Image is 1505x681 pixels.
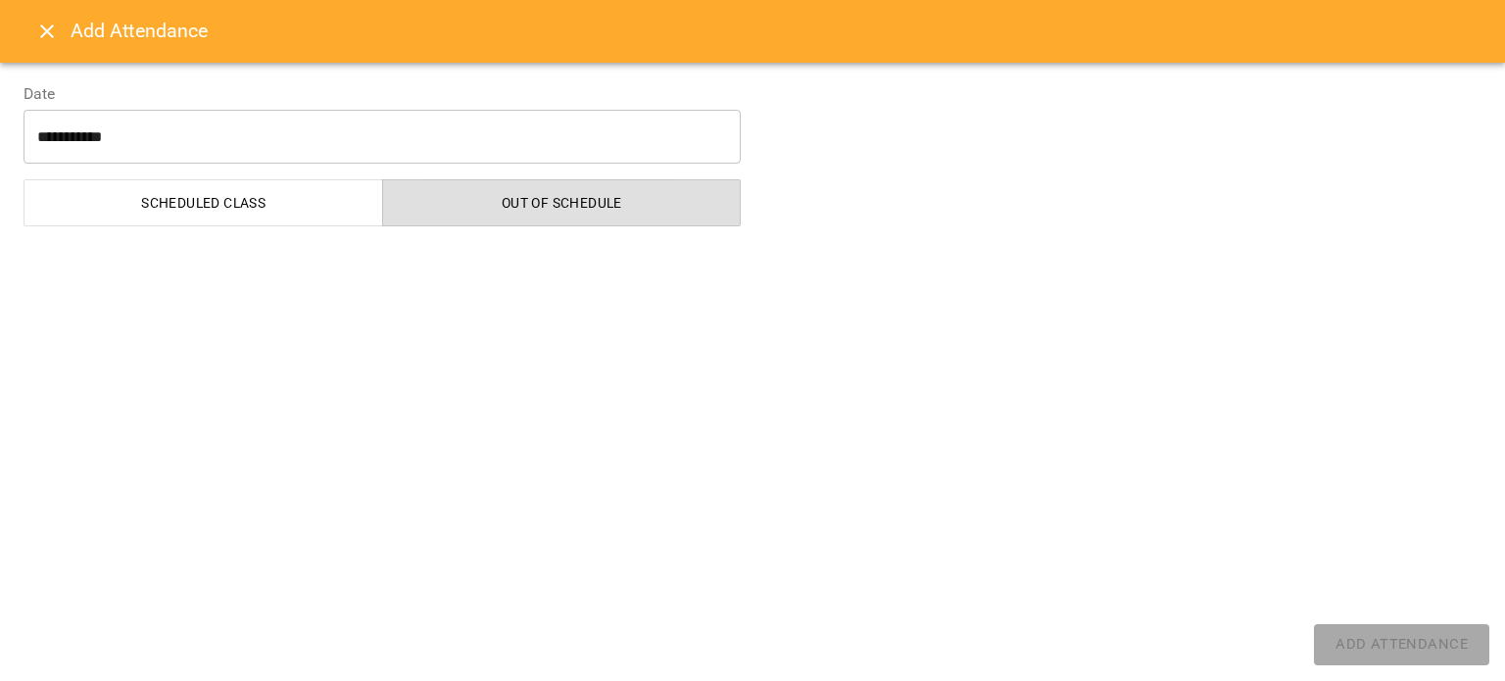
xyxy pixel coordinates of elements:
h6: Add Attendance [71,16,1481,46]
button: Close [24,8,71,55]
button: Out of Schedule [382,179,742,226]
span: Scheduled class [36,191,371,215]
button: Scheduled class [24,179,383,226]
label: Date [24,86,741,102]
span: Out of Schedule [395,191,730,215]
